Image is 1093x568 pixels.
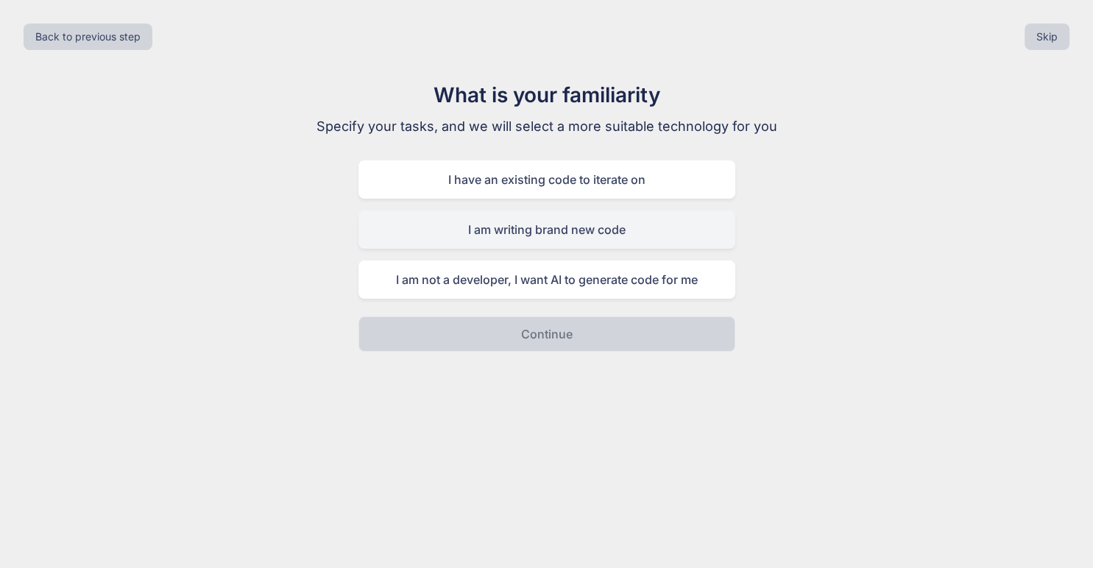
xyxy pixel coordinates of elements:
div: I am not a developer, I want AI to generate code for me [358,260,735,299]
p: Specify your tasks, and we will select a more suitable technology for you [300,116,794,137]
button: Continue [358,316,735,352]
p: Continue [521,325,573,343]
div: I am writing brand new code [358,210,735,249]
button: Skip [1025,24,1069,50]
button: Back to previous step [24,24,152,50]
h1: What is your familiarity [300,79,794,110]
div: I have an existing code to iterate on [358,160,735,199]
